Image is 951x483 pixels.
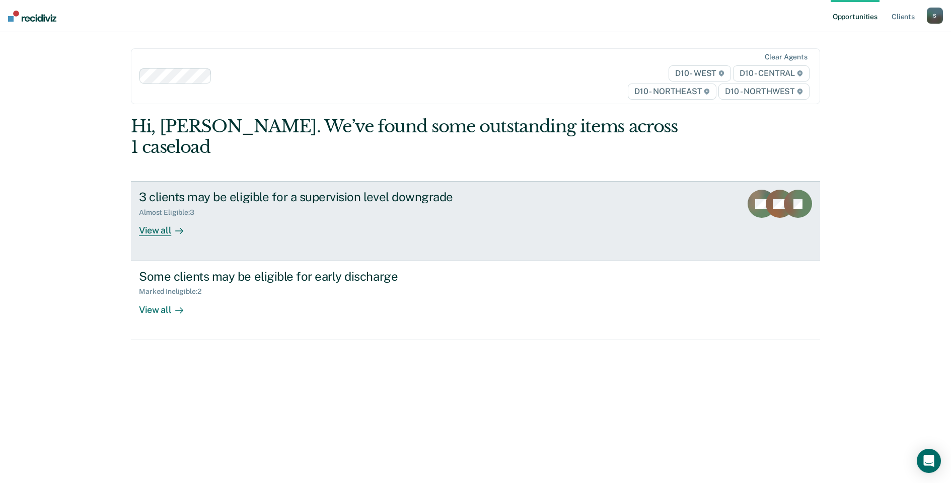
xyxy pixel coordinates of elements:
div: Hi, [PERSON_NAME]. We’ve found some outstanding items across 1 caseload [131,116,682,157]
div: Open Intercom Messenger [917,449,941,473]
div: Clear agents [765,53,808,61]
button: S [927,8,943,24]
div: 3 clients may be eligible for a supervision level downgrade [139,190,492,204]
span: D10 - CENTRAL [733,65,810,82]
div: Some clients may be eligible for early discharge [139,269,492,284]
div: Almost Eligible : 3 [139,208,202,217]
div: Marked Ineligible : 2 [139,287,209,296]
img: Recidiviz [8,11,56,22]
span: D10 - WEST [669,65,731,82]
a: Some clients may be eligible for early dischargeMarked Ineligible:2View all [131,261,820,340]
span: D10 - NORTHWEST [718,84,809,100]
div: View all [139,217,195,236]
a: 3 clients may be eligible for a supervision level downgradeAlmost Eligible:3View all [131,181,820,261]
div: View all [139,296,195,315]
span: D10 - NORTHEAST [628,84,716,100]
